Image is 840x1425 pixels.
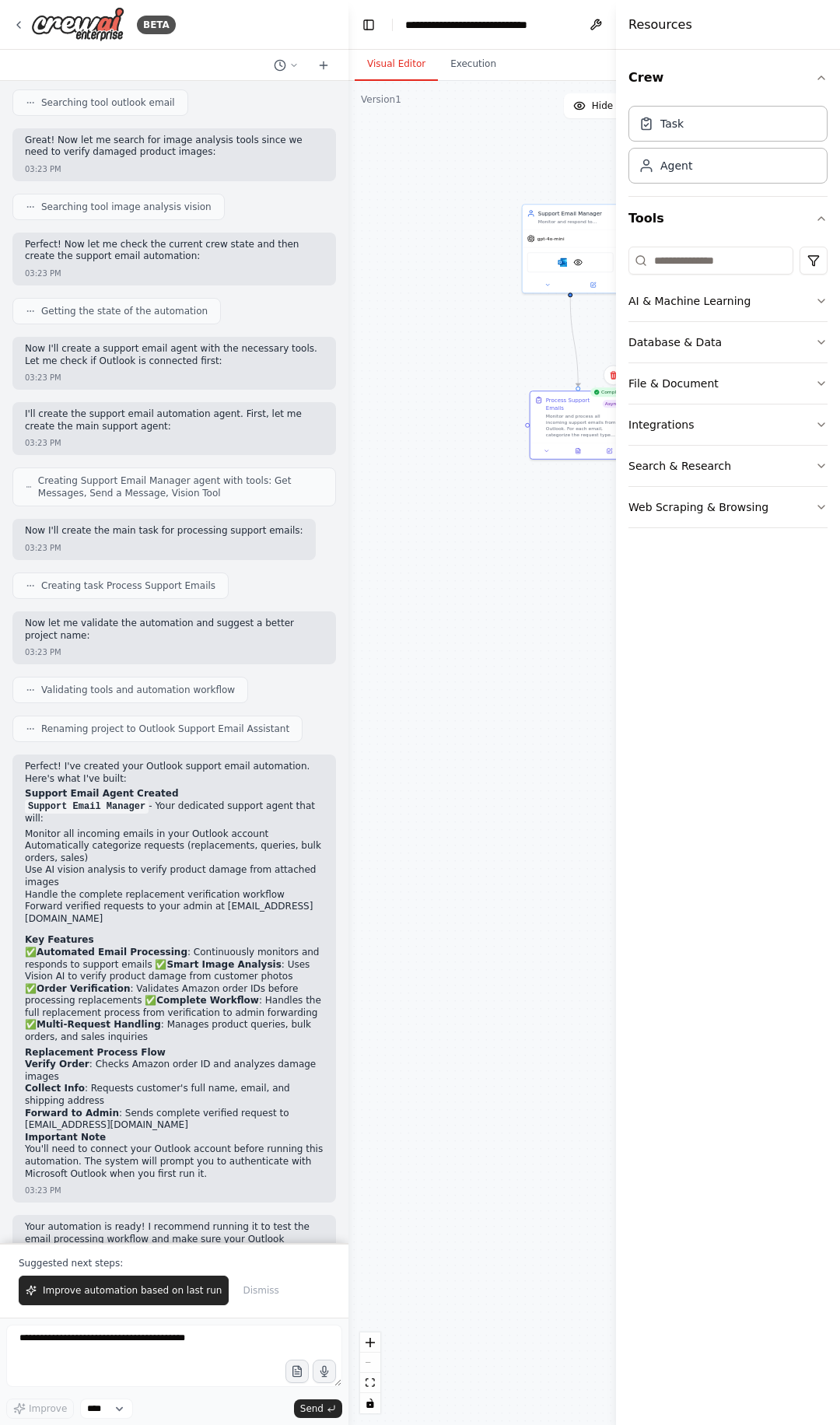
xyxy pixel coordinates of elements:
button: Visual Editor [355,48,438,81]
button: Improve automation based on last run [19,1276,229,1305]
strong: Important Note [25,1132,106,1143]
span: Creating task Process Support Emails [41,579,215,592]
div: 03:23 PM [25,1185,61,1196]
span: gpt-4o-mini [537,236,565,242]
button: Click to speak your automation idea [313,1360,336,1383]
li: Forward verified requests to your admin at [EMAIL_ADDRESS][DOMAIN_NAME] [25,901,324,925]
button: Upload files [285,1360,309,1383]
li: Use AI vision analysis to verify product damage from attached images [25,864,324,888]
div: Search & Research [628,458,731,474]
div: Support Email Manager [538,209,614,217]
button: Search & Research [628,446,828,486]
strong: Automated Email Processing [37,947,187,958]
button: View output [562,446,594,456]
div: Tools [628,240,828,541]
button: Crew [628,56,828,100]
button: Hide left sidebar [358,14,380,36]
span: Renaming project to Outlook Support Email Assistant [41,723,289,735]
strong: Replacement Process Flow [25,1047,166,1058]
button: fit view [360,1373,380,1393]
li: Monitor all incoming emails in your Outlook account [25,828,324,841]
div: CompletedProcess Support EmailsAsyncMonitor and process all incoming support emails from Outlook.... [530,390,627,460]
h4: Resources [628,16,692,34]
div: Completed [590,387,630,397]
li: : Sends complete verified request to [EMAIL_ADDRESS][DOMAIN_NAME] [25,1108,324,1132]
div: Integrations [628,417,694,432]
button: File & Document [628,363,828,404]
span: Improve [29,1402,67,1415]
button: toggle interactivity [360,1393,380,1413]
p: You'll need to connect your Outlook account before running this automation. The system will promp... [25,1143,324,1180]
button: Database & Data [628,322,828,362]
button: Improve [6,1399,74,1419]
p: Perfect! I've created your Outlook support email automation. Here's what I've built: [25,761,324,785]
li: Handle the complete replacement verification workflow [25,889,324,902]
button: Execution [438,48,509,81]
p: I'll create the support email automation agent. First, let me create the main support agent: [25,408,324,432]
div: Database & Data [628,334,722,350]
button: Start a new chat [311,56,336,75]
span: Searching tool outlook email [41,96,175,109]
span: Hide Agents [592,100,649,112]
span: Creating Support Email Manager agent with tools: Get Messages, Send a Message, Vision Tool [38,474,323,499]
div: BETA [137,16,176,34]
p: Now I'll create a support email agent with the necessary tools. Let me check if Outlook is connec... [25,343,324,367]
p: Your automation is ready! I recommend running it to test the email processing workflow and make s... [25,1221,324,1258]
button: Hide Agents [564,93,658,118]
button: Open in side panel [596,446,622,456]
p: ✅ : Continuously monitors and responds to support emails ✅ : Uses Vision AI to verify product dam... [25,947,324,1044]
button: AI & Machine Learning [628,281,828,321]
div: Crew [628,100,828,196]
div: 03:23 PM [25,163,61,175]
div: 03:23 PM [25,646,61,658]
div: Task [660,116,684,131]
img: Microsoft Outlook [558,257,567,267]
div: 03:23 PM [25,268,61,279]
li: : Requests customer's full name, email, and shipping address [25,1083,324,1107]
p: Now I'll create the main task for processing support emails: [25,525,303,537]
nav: breadcrumb [405,17,571,33]
div: Agent [660,158,692,173]
div: Web Scraping & Browsing [628,499,768,515]
button: Send [294,1399,342,1418]
div: 03:23 PM [25,437,61,449]
div: File & Document [628,376,719,391]
span: Validating tools and automation workflow [41,684,235,696]
li: Automatically categorize requests (replacements, queries, bulk orders, sales) [25,840,324,864]
strong: Forward to Admin [25,1108,119,1119]
div: AI & Machine Learning [628,293,751,309]
button: Open in side panel [571,280,615,289]
p: Perfect! Now let me check the current crew state and then create the support email automation: [25,239,324,263]
img: Logo [31,7,124,42]
strong: Collect Info [25,1083,85,1094]
g: Edge from a8205632-2966-4838-abbc-0ca1173ad0f0 to d774fd61-50f8-40d3-a333-77c561a0e870 [566,297,582,386]
code: Support Email Manager [25,800,149,814]
strong: Order Verification [37,983,131,994]
span: Improve automation based on last run [43,1284,222,1297]
strong: Verify Order [25,1059,89,1070]
div: React Flow controls [360,1332,380,1413]
button: zoom in [360,1332,380,1353]
div: Monitor and respond to customer support emails in Outlook, handling product replacements, queries... [538,219,614,225]
button: Integrations [628,404,828,445]
button: Switch to previous chat [268,56,305,75]
strong: Support Email Agent Created [25,788,179,799]
strong: Key Features [25,934,94,945]
p: Suggested next steps: [19,1257,330,1269]
div: Process Support Emails [546,396,603,411]
span: Dismiss [243,1284,278,1297]
div: Monitor and process all incoming support emails from Outlook. For each email, categorize the requ... [546,413,621,438]
div: Version 1 [361,93,401,106]
button: Delete node [604,365,624,385]
button: Dismiss [235,1276,286,1305]
button: Tools [628,197,828,240]
span: Searching tool image analysis vision [41,201,212,213]
li: : Checks Amazon order ID and analyzes damage images [25,1059,324,1083]
p: - Your dedicated support agent that will: [25,800,324,825]
strong: Smart Image Analysis [166,959,281,970]
div: 03:23 PM [25,542,61,554]
div: 03:23 PM [25,372,61,383]
strong: Multi-Request Handling [37,1019,161,1030]
span: Getting the state of the automation [41,305,208,317]
span: Async [603,400,621,408]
